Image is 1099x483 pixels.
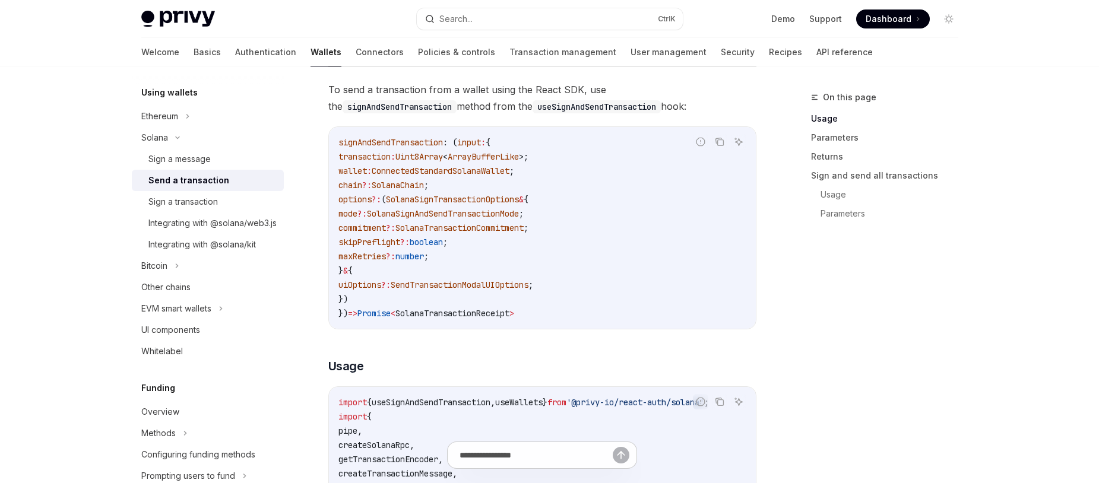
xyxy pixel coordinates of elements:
a: Parameters [821,204,968,223]
span: : ( [443,137,457,148]
div: Overview [141,405,179,419]
div: Integrating with @solana/kit [148,237,256,252]
span: & [343,265,348,276]
span: => [348,308,357,319]
div: UI components [141,323,200,337]
span: pipe [338,425,357,436]
span: } [338,265,343,276]
a: Wallets [311,38,341,66]
span: skipPreflight [338,237,400,247]
div: Ethereum [141,109,178,123]
span: SendTransactionModalUIOptions [391,279,528,290]
span: ; [424,251,429,262]
span: , [490,397,495,408]
a: Overview [132,401,284,422]
span: > [509,308,514,319]
span: < [443,151,448,162]
div: Send a transaction [148,173,229,188]
a: API reference [816,38,873,66]
span: { [367,397,372,408]
span: ArrayBufferLike [448,151,519,162]
span: signAndSendTransaction [338,137,443,148]
span: { [367,411,372,422]
button: Copy the contents from the code block [712,134,727,150]
span: : [481,137,486,148]
span: useSignAndSendTransaction [372,397,490,408]
span: import [338,397,367,408]
a: Other chains [132,277,284,298]
code: useSignAndSendTransaction [533,100,661,113]
span: ?: [357,208,367,219]
a: Send a transaction [132,170,284,191]
span: input [457,137,481,148]
span: ?: [400,237,410,247]
a: Policies & controls [418,38,495,66]
span: : [391,151,395,162]
span: mode [338,208,357,219]
div: Sign a message [148,152,211,166]
img: light logo [141,11,215,27]
a: Usage [821,185,968,204]
div: Configuring funding methods [141,447,255,462]
button: Send message [613,447,629,463]
span: useWallets [495,397,543,408]
span: ?: [386,251,395,262]
span: { [348,265,353,276]
span: Uint8Array [395,151,443,162]
a: Sign a message [132,148,284,170]
span: , [357,425,362,436]
span: ; [509,166,514,176]
span: Ctrl K [658,14,676,24]
button: Ask AI [731,134,746,150]
span: }) [338,308,348,319]
button: Toggle dark mode [939,9,958,28]
div: Whitelabel [141,344,183,358]
span: ; [524,223,528,233]
span: ?: [362,180,372,190]
a: Sign a transaction [132,191,284,212]
button: Report incorrect code [693,134,708,150]
span: : [367,166,372,176]
a: Basics [194,38,221,66]
span: } [543,397,547,408]
span: import [338,411,367,422]
span: Dashboard [866,13,911,25]
span: SolanaTransactionCommitment [395,223,524,233]
span: ( [381,194,386,205]
span: SolanaChain [372,180,424,190]
a: Whitelabel [132,341,284,362]
button: Search...CtrlK [417,8,683,30]
span: ; [704,397,709,408]
a: Integrating with @solana/web3.js [132,212,284,234]
a: Connectors [356,38,404,66]
span: SolanaSignTransactionOptions [386,194,519,205]
span: ; [528,279,533,290]
a: Authentication [235,38,296,66]
a: Demo [771,13,795,25]
span: Promise [357,308,391,319]
span: ; [424,180,429,190]
span: { [486,137,490,148]
a: Dashboard [856,9,930,28]
span: number [395,251,424,262]
span: }) [338,294,348,304]
h5: Using wallets [141,85,198,100]
span: uiOptions [338,279,381,290]
code: signAndSendTransaction [343,100,457,113]
div: Integrating with @solana/web3.js [148,216,277,230]
a: User management [631,38,707,66]
span: ?: [386,223,395,233]
div: Methods [141,426,176,440]
span: Usage [328,358,364,374]
a: Parameters [811,128,968,147]
span: options [338,194,372,205]
a: Welcome [141,38,179,66]
h5: Funding [141,381,175,395]
a: Configuring funding methods [132,444,284,465]
span: from [547,397,566,408]
a: Security [721,38,755,66]
div: Solana [141,131,168,145]
span: SolanaTransactionReceipt [395,308,509,319]
button: Ask AI [731,394,746,409]
span: To send a transaction from a wallet using the React SDK, use the method from the hook: [328,81,756,115]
